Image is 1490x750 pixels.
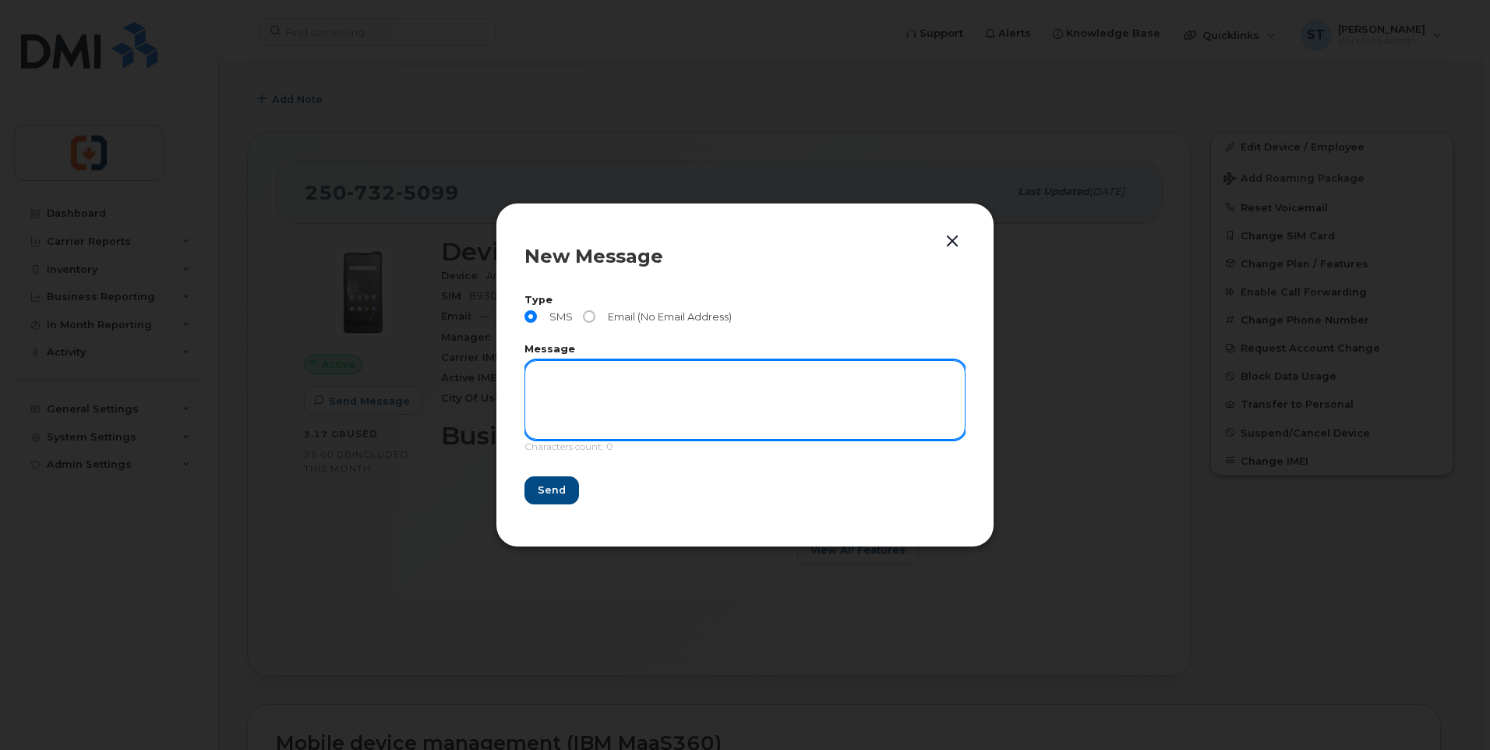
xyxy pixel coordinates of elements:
[583,310,595,323] input: Email (No Email Address)
[524,310,537,323] input: SMS
[543,310,573,323] span: SMS
[538,483,566,497] span: Send
[524,440,966,462] div: Characters count: 0
[524,247,966,266] div: New Message
[524,295,966,306] label: Type
[524,345,966,355] label: Message
[602,310,732,323] span: Email (No Email Address)
[524,476,579,504] button: Send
